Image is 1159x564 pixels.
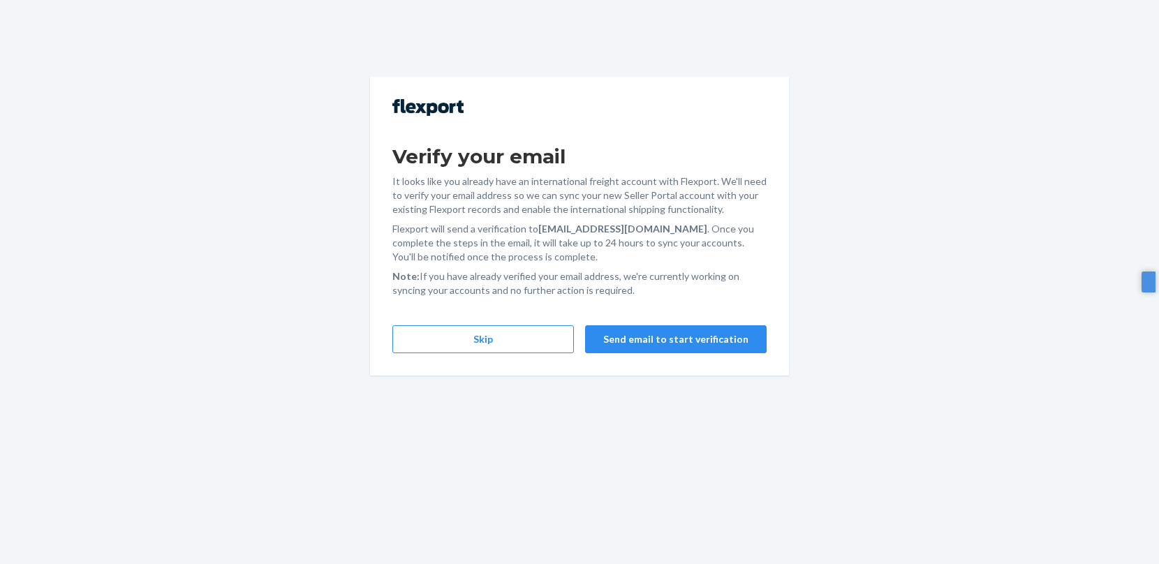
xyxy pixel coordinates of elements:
p: Flexport will send a verification to . Once you complete the steps in the email, it will take up ... [392,222,767,264]
p: It looks like you already have an international freight account with Flexport. We'll need to veri... [392,175,767,216]
strong: Note: [392,270,420,282]
img: Flexport logo [392,99,464,116]
strong: [EMAIL_ADDRESS][DOMAIN_NAME] [538,223,707,235]
button: Send email to start verification [585,325,767,353]
h1: Verify your email [392,144,767,169]
button: Skip [392,325,574,353]
p: If you have already verified your email address, we're currently working on syncing your accounts... [392,269,767,297]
